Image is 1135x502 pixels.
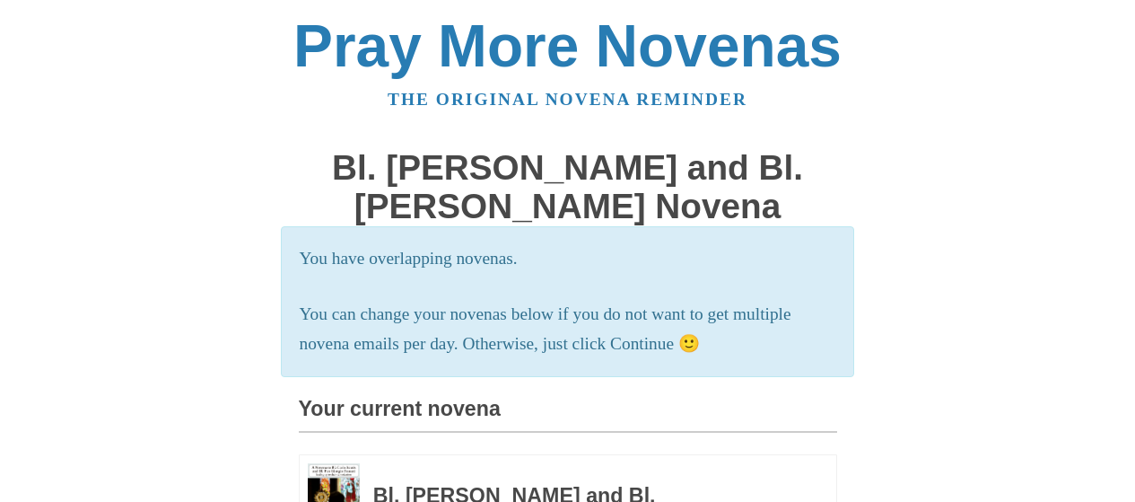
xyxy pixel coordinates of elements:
[299,149,837,225] h1: Bl. [PERSON_NAME] and Bl. [PERSON_NAME] Novena
[300,244,836,274] p: You have overlapping novenas.
[388,90,747,109] a: The original novena reminder
[293,13,842,79] a: Pray More Novenas
[299,398,837,433] h3: Your current novena
[300,300,836,359] p: You can change your novenas below if you do not want to get multiple novena emails per day. Other...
